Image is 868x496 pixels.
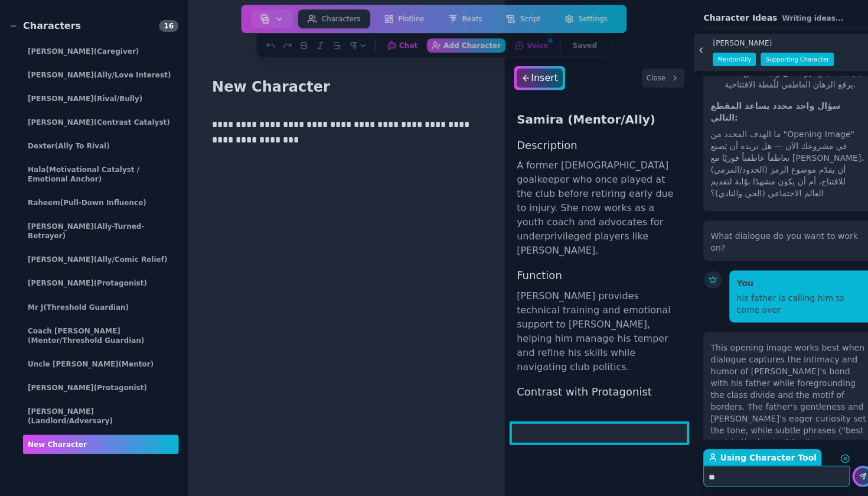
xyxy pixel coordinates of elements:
[296,7,373,31] a: Characters
[24,378,179,397] div: [PERSON_NAME]
[517,383,682,400] h4: Contrast with Protagonist
[782,14,843,22] span: Writing ideas...
[703,449,821,465] label: Using Character Tool
[24,193,179,212] div: Raheem
[713,53,756,66] span: Mentor/Ally
[159,20,179,32] span: 16
[494,7,553,31] a: Script
[24,217,179,245] div: [PERSON_NAME]
[119,359,154,368] span: (Mentor)
[710,101,840,122] strong: سؤال واحد محدد يساعد المقطع التالي:
[517,267,682,284] h4: Function
[24,250,179,269] div: [PERSON_NAME]
[94,71,172,79] span: (Ally/Love Interest)
[24,321,179,349] div: Coach [PERSON_NAME]
[555,9,617,28] button: Settings
[553,7,619,31] a: Settings
[713,38,772,48] span: [PERSON_NAME]
[94,47,140,56] span: (Caregiver)
[642,69,685,87] button: Close
[24,401,179,430] div: [PERSON_NAME]
[710,128,866,204] p: ما الهدف المحدد من "Opening Image" في مشروعك الآن — هل تريده أن يَصنع تعاطفاً عاطفياً فوريًا مع [...
[514,66,565,90] button: Insert
[24,66,179,85] div: [PERSON_NAME]
[736,291,866,315] div: his father is calling him to come over
[94,383,148,391] span: (Protagonist)
[28,336,145,344] span: (Mentor/Threshold Guardian)
[517,69,563,87] div: Insert
[208,76,335,98] h1: New Character
[427,38,505,53] button: Add Character
[375,9,434,28] button: Plotline
[497,9,550,28] button: Script
[736,277,866,289] p: You
[439,9,492,28] button: Beats
[61,199,147,207] span: (Pull-Down Influence)
[94,255,168,264] span: (Ally/Comic Relief)
[56,142,110,150] span: (Ally to Rival)
[24,42,179,61] div: [PERSON_NAME]
[510,38,553,53] button: Voice
[761,53,834,66] span: supporting character
[436,7,494,31] a: Beats
[298,9,370,28] button: Characters
[517,111,682,128] h3: Samira (Mentor/Ally)
[28,416,113,424] span: (Landlord/Adversary)
[28,166,140,183] span: (Motivational Catalyst / Emotional Anchor)
[94,95,143,103] span: (Rival/Bully)
[373,7,436,31] a: Plotline
[94,118,171,127] span: (Contrast Catalyst)
[24,160,179,189] div: Hala
[24,297,179,316] div: Mr J
[24,274,179,293] div: [PERSON_NAME]
[24,435,179,453] div: New Character
[9,19,81,33] div: Characters
[24,89,179,108] div: [PERSON_NAME]
[44,303,129,311] span: (Threshold Guardian)
[710,230,866,254] div: What dialogue do you want to work on?
[94,279,148,287] span: (protagonist)
[24,354,179,373] div: Uncle [PERSON_NAME]
[568,38,602,53] button: Saved
[24,137,179,155] div: Dexter
[517,137,682,154] h4: Description
[260,14,270,24] img: storyboard
[24,113,179,132] div: [PERSON_NAME]
[383,38,422,53] button: Chat
[505,99,694,416] div: A former [DEMOGRAPHIC_DATA] goalkeeper who once played at the club before retiring early due to i...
